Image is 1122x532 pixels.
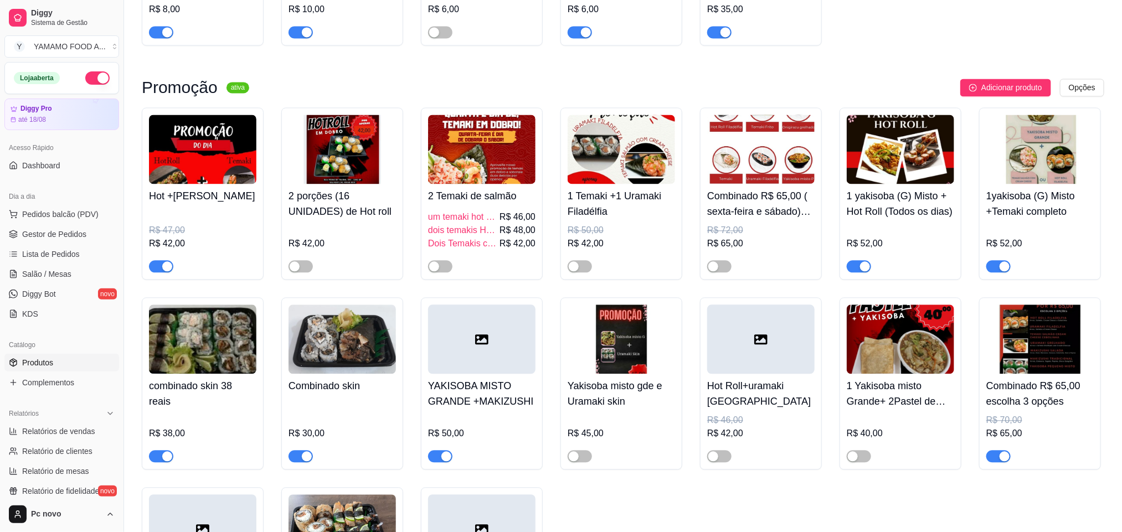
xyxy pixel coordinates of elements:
button: Pedidos balcão (PDV) [4,205,119,223]
div: R$ 35,00 [707,3,815,16]
div: R$ 72,00 [707,224,815,237]
span: Pedidos balcão (PDV) [22,209,99,220]
span: Gestor de Pedidos [22,229,86,240]
span: Relatório de clientes [22,446,92,457]
a: Dashboard [4,157,119,174]
article: até 18/08 [18,115,46,124]
a: Complementos [4,374,119,391]
a: KDS [4,305,119,323]
a: Diggy Proaté 18/08 [4,99,119,130]
div: R$ 65,00 [707,237,815,250]
img: product-image [428,115,536,184]
a: DiggySistema de Gestão [4,4,119,31]
h4: 2 Temaki de salmão [428,188,536,204]
span: Salão / Mesas [22,268,71,280]
span: Relatórios [9,409,39,418]
img: product-image [568,115,675,184]
a: Gestor de Pedidos [4,225,119,243]
div: R$ 47,00 [149,224,256,237]
span: Opções [1069,81,1095,94]
img: product-image [149,115,256,184]
span: Complementos [22,377,74,388]
div: R$ 6,00 [568,3,675,16]
img: product-image [568,304,675,374]
div: R$ 52,00 [847,237,954,250]
h4: 1 yakisoba (G) Misto + Hot Roll (Todos os dias) [847,188,954,219]
a: Diggy Botnovo [4,285,119,303]
a: Relatório de clientes [4,442,119,460]
span: Sistema de Gestão [31,18,115,27]
img: product-image [847,304,954,374]
div: Loja aberta [14,72,60,84]
a: Relatório de mesas [4,462,119,480]
span: Dashboard [22,160,60,171]
div: R$ 42,00 [149,237,256,250]
sup: ativa [227,82,249,93]
img: product-image [707,115,815,184]
div: R$ 42,00 [707,427,815,440]
span: Diggy [31,8,115,18]
div: R$ 52,00 [986,237,1094,250]
div: Dia a dia [4,188,119,205]
button: Pc novo [4,501,119,528]
a: Salão / Mesas [4,265,119,283]
a: Relatórios de vendas [4,422,119,440]
article: Diggy Pro [20,105,52,113]
h4: Combinado R$ 65,00 ( sexta-feira e sábado) escolha 3 opção [707,188,815,219]
h4: YAKISOBA MISTO GRANDE +MAKIZUSHI [428,378,536,409]
h4: Yakisoba misto gde e Uramaki skin [568,378,675,409]
h4: Combinado skin [289,378,396,394]
div: R$ 10,00 [289,3,396,16]
div: R$ 42,00 [568,237,675,250]
h4: 1yakisoba (G) Misto +Temaki completo [986,188,1094,219]
h4: Hot Roll+uramaki [GEOGRAPHIC_DATA] [707,378,815,409]
div: R$ 42,00 [289,237,396,250]
span: Diggy Bot [22,288,56,299]
span: Adicionar produto [981,81,1042,94]
span: Y [14,41,25,52]
img: product-image [289,304,396,374]
div: R$ 46,00 [707,414,815,427]
img: product-image [149,304,256,374]
div: R$ 50,00 [568,224,675,237]
img: product-image [986,304,1094,374]
h4: 1 Temaki +1 Uramaki Filadélfia [568,188,675,219]
span: um temaki hot + um temaki completo [428,210,497,224]
img: product-image [986,115,1094,184]
span: R$ 48,00 [500,224,536,237]
span: R$ 42,00 [500,237,536,250]
a: Produtos [4,354,119,371]
span: Dois Temakis completo [428,237,497,250]
button: Adicionar produto [960,79,1051,96]
img: product-image [847,115,954,184]
a: Lista de Pedidos [4,245,119,263]
span: Relatório de fidelidade [22,485,99,497]
div: Acesso Rápido [4,139,119,157]
div: R$ 70,00 [986,414,1094,427]
span: plus-circle [969,84,977,91]
h4: Combinado R$ 65,00 escolha 3 opções [986,378,1094,409]
div: YAMAMO FOOD A ... [34,41,106,52]
span: dois temakis HOT [428,224,497,237]
a: Relatório de fidelidadenovo [4,482,119,500]
div: R$ 30,00 [289,427,396,440]
span: Relatórios de vendas [22,426,95,437]
h4: combinado skin 38 reais [149,378,256,409]
button: Opções [1060,79,1104,96]
span: R$ 46,00 [500,210,536,224]
div: R$ 50,00 [428,427,536,440]
img: product-image [289,115,396,184]
h4: 2 porções (16 UNIDADES) de Hot roll [289,188,396,219]
div: R$ 40,00 [847,427,954,440]
button: Select a team [4,35,119,58]
span: Produtos [22,357,53,368]
span: Relatório de mesas [22,466,89,477]
span: KDS [22,308,38,319]
span: Lista de Pedidos [22,249,80,260]
div: R$ 45,00 [568,427,675,440]
div: R$ 38,00 [149,427,256,440]
div: Catálogo [4,336,119,354]
div: R$ 8,00 [149,3,256,16]
h4: Hot +[PERSON_NAME] [149,188,256,204]
h4: 1 Yakisoba misto Grande+ 2Pastel de carne [847,378,954,409]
